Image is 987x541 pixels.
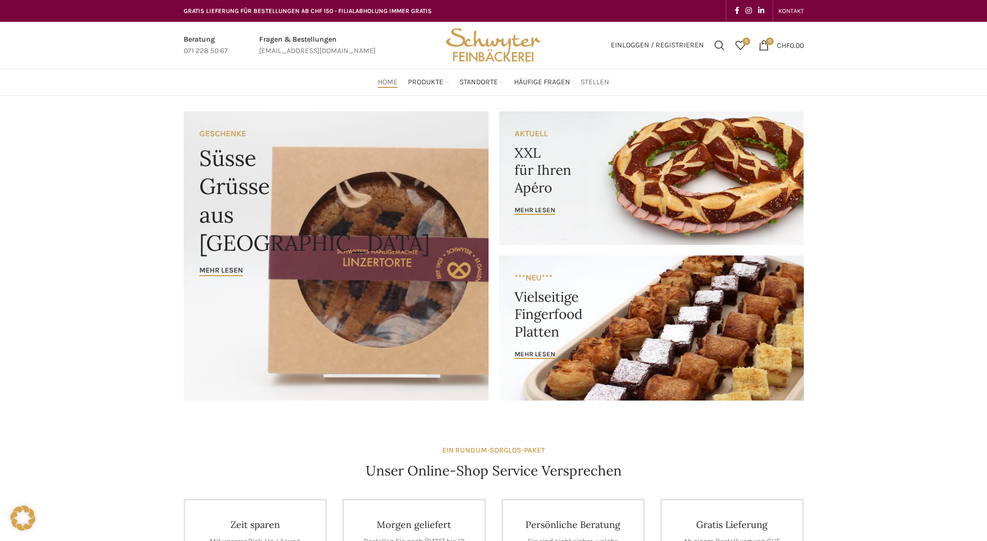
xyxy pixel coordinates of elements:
[459,78,498,87] span: Standorte
[581,78,609,87] span: Stellen
[753,35,809,56] a: 0 CHF0.00
[581,72,609,93] a: Stellen
[442,40,544,49] a: Site logo
[777,41,790,49] span: CHF
[499,111,804,245] a: Banner link
[442,22,544,69] img: Bäckerei Schwyter
[730,35,751,56] a: 0
[755,4,767,18] a: Linkedin social link
[778,7,804,15] span: KONTAKT
[778,1,804,21] a: KONTAKT
[611,42,704,49] span: Einloggen / Registrieren
[184,111,489,401] a: Banner link
[514,72,570,93] a: Häufige Fragen
[514,78,570,87] span: Häufige Fragen
[499,255,804,401] a: Banner link
[519,519,628,531] h4: Persönliche Beratung
[184,34,228,57] a: Infobox link
[730,35,751,56] div: Meine Wunschliste
[773,1,809,21] div: Secondary navigation
[408,78,443,87] span: Produkte
[366,461,622,480] h4: Unser Online-Shop Service Versprechen
[378,72,398,93] a: Home
[777,41,804,49] bdi: 0.00
[408,72,449,93] a: Produkte
[459,72,504,93] a: Standorte
[259,34,376,57] a: Infobox link
[709,35,730,56] a: Suchen
[360,519,469,531] h4: Morgen geliefert
[732,4,742,18] a: Facebook social link
[442,446,545,455] strong: EIN RUNDUM-SORGLOS-PAKET
[178,72,809,93] div: Main navigation
[184,7,432,15] span: GRATIS LIEFERUNG FÜR BESTELLUNGEN AB CHF 150 - FILIALABHOLUNG IMMER GRATIS
[606,35,709,56] a: Einloggen / Registrieren
[201,519,310,531] h4: Zeit sparen
[742,4,755,18] a: Instagram social link
[677,519,787,531] h4: Gratis Lieferung
[378,78,398,87] span: Home
[766,37,774,45] span: 0
[742,37,750,45] span: 0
